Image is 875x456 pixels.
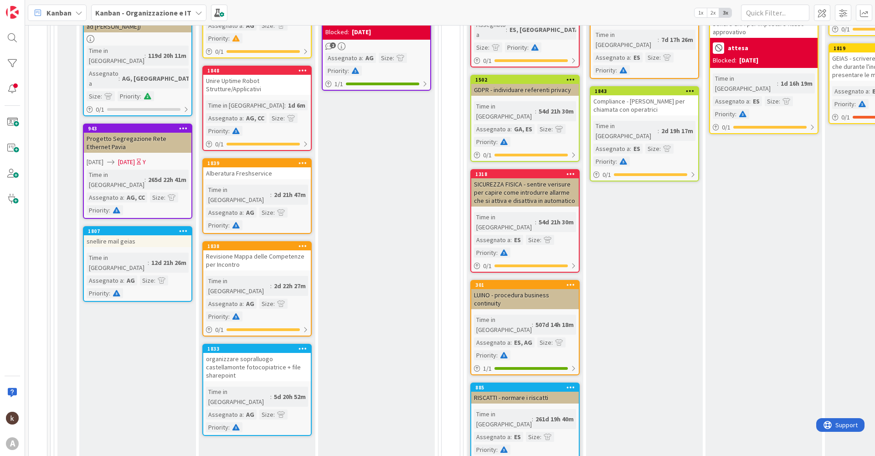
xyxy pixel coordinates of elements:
[144,51,146,61] span: :
[206,422,228,432] div: Priority
[474,101,535,121] div: Time in [GEOGRAPHIC_DATA]
[512,432,523,442] div: ES
[242,299,244,309] span: :
[537,124,551,134] div: Size
[713,73,777,93] div: Time in [GEOGRAPHIC_DATA]
[496,350,498,360] span: :
[474,445,496,455] div: Priority
[206,185,270,205] div: Time in [GEOGRAPHIC_DATA]
[483,150,492,160] span: 0 / 1
[591,87,698,115] div: 1843Compliance - [PERSON_NAME] per chiamata con operatrici
[695,8,707,17] span: 1x
[591,169,698,181] div: 0/1
[540,432,541,442] span: :
[471,170,579,207] div: 1318SICUREZZA FISICA - sentire verisure per capire come introdurre allarme che si attiva e disatt...
[228,33,230,43] span: :
[832,86,869,96] div: Assegnato a
[95,8,191,17] b: Kanban - Organizzazione e IT
[735,109,736,119] span: :
[84,235,191,247] div: snellire mail geias
[475,77,579,83] div: 1502
[616,65,617,75] span: :
[272,190,308,200] div: 2d 21h 47m
[206,113,242,123] div: Assegnato a
[206,126,228,136] div: Priority
[593,65,616,75] div: Priority
[645,52,659,62] div: Size
[510,432,512,442] span: :
[203,46,311,57] div: 0/1
[474,350,496,360] div: Priority
[471,383,579,392] div: 885
[149,258,189,268] div: 12d 21h 26m
[244,409,257,420] div: AG
[87,288,109,298] div: Priority
[325,53,362,63] div: Assegnato a
[512,124,535,134] div: GA, ES
[659,126,695,136] div: 2d 19h 17m
[273,207,275,218] span: :
[259,21,273,31] div: Size
[474,124,510,134] div: Assegnato a
[471,289,579,309] div: LUINO - procedura business continuity
[536,106,576,116] div: 54d 21h 30m
[854,99,856,109] span: :
[658,126,659,136] span: :
[512,235,523,245] div: ES
[87,68,118,88] div: Assegnato a
[118,91,140,101] div: Priority
[710,122,818,133] div: 0/1
[88,228,191,234] div: 1807
[19,1,41,12] span: Support
[591,87,698,95] div: 1843
[475,282,579,288] div: 301
[713,56,736,65] div: Blocked:
[143,157,146,167] div: Y
[148,258,149,268] span: :
[719,8,731,17] span: 3x
[87,192,123,202] div: Assegnato a
[84,227,191,235] div: 1807
[206,276,270,296] div: Time in [GEOGRAPHIC_DATA]
[206,409,242,420] div: Assegnato a
[474,42,488,52] div: Size
[242,409,244,420] span: :
[325,27,349,37] div: Blocked:
[140,275,154,285] div: Size
[207,346,311,352] div: 1833
[273,299,275,309] span: :
[471,150,579,161] div: 0/1
[352,27,371,37] div: [DATE]
[722,123,731,132] span: 0 / 1
[325,66,348,76] div: Priority
[84,104,191,115] div: 0/1
[659,35,695,45] div: 7d 17h 26m
[713,109,735,119] div: Priority
[532,320,533,330] span: :
[471,363,579,374] div: 1/1
[242,113,244,123] span: :
[471,392,579,404] div: RISCATTI - normare i riscatti
[471,76,579,96] div: 1502GDPR - individuare referenti privacy
[471,281,579,289] div: 301
[206,299,242,309] div: Assegnato a
[6,437,19,450] div: A
[471,76,579,84] div: 1502
[512,337,535,347] div: ES, AG
[206,33,228,43] div: Priority
[645,144,659,154] div: Size
[536,217,576,227] div: 54d 21h 30m
[474,248,496,258] div: Priority
[283,113,285,123] span: :
[259,409,273,420] div: Size
[474,20,506,40] div: Assegnato a
[203,139,311,150] div: 0/1
[335,79,343,89] span: 1 / 1
[84,124,191,133] div: 943
[272,281,308,291] div: 2d 22h 27m
[215,140,224,149] span: 0 / 1
[269,113,283,123] div: Size
[87,205,109,215] div: Priority
[551,124,553,134] span: :
[526,432,540,442] div: Size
